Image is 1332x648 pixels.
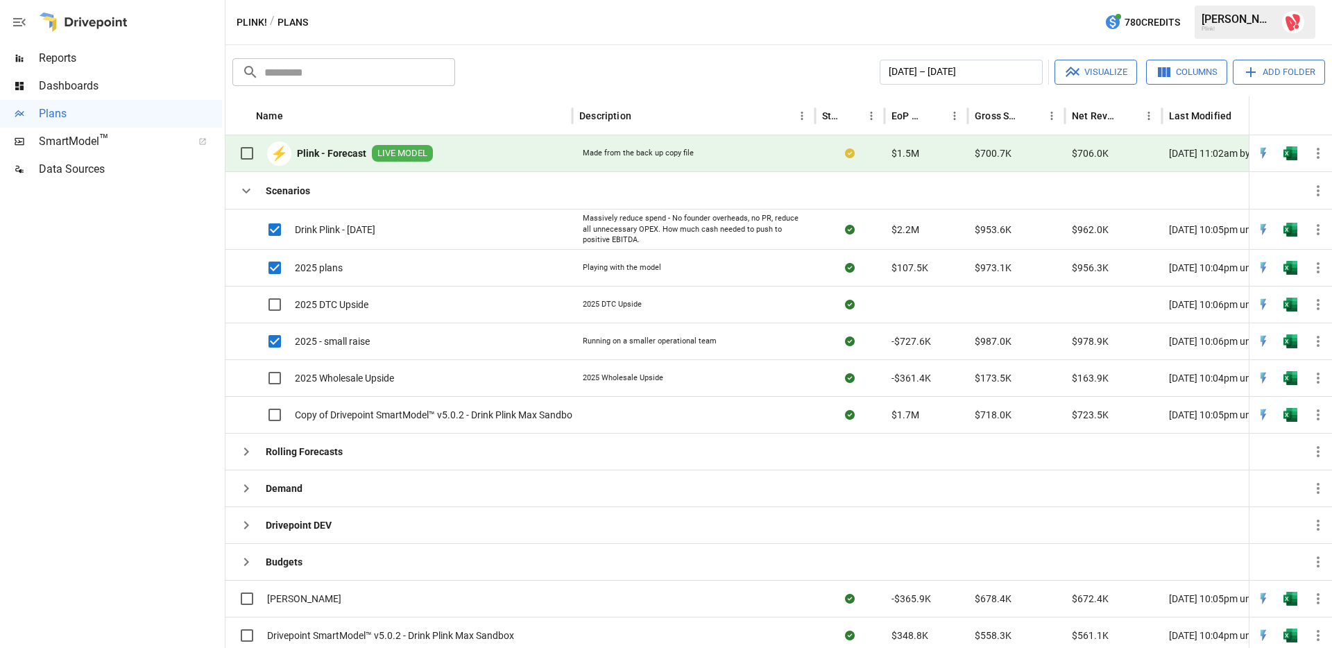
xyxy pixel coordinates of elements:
[1256,408,1270,422] div: Open in Quick Edit
[891,371,931,385] span: -$361.4K
[284,106,304,126] button: Sort
[1072,223,1109,237] span: $962.0K
[1146,60,1227,85] button: Columns
[297,146,366,160] b: Plink - Forecast
[256,110,283,121] div: Name
[99,131,109,148] span: ™
[266,555,302,569] b: Budgets
[39,105,222,122] span: Plans
[945,106,964,126] button: EoP Cash column menu
[266,518,332,532] b: Drivepoint DEV
[39,50,222,67] span: Reports
[975,371,1011,385] span: $173.5K
[845,146,855,160] div: Your plan has changes in Excel that are not reflected in the Drivepoint Data Warehouse, select "S...
[891,592,931,606] span: -$365.9K
[891,334,931,348] span: -$727.6K
[1283,592,1297,606] img: excel-icon.76473adf.svg
[1283,334,1297,348] div: Open in Excel
[1099,10,1186,35] button: 780Credits
[1256,223,1270,237] img: quick-edit-flash.b8aec18c.svg
[1072,408,1109,422] span: $723.5K
[1256,592,1270,606] div: Open in Quick Edit
[975,261,1011,275] span: $973.1K
[845,298,855,312] div: Sync complete
[891,408,919,422] span: $1.7M
[295,261,343,275] span: 2025 plans
[1283,592,1297,606] div: Open in Excel
[1169,110,1231,121] div: Last Modified
[1283,223,1297,237] img: excel-icon.76473adf.svg
[583,148,694,159] div: Made from the back up copy file
[1283,371,1297,385] div: Open in Excel
[583,262,661,273] div: Playing with the model
[39,133,183,150] span: SmartModel
[295,223,375,237] span: Drink Plink - [DATE]
[1256,629,1270,642] img: quick-edit-flash.b8aec18c.svg
[295,298,368,312] span: 2025 DTC Upside
[822,110,841,121] div: Status
[1256,298,1270,312] div: Open in Quick Edit
[1233,60,1325,85] button: Add Folder
[1120,106,1139,126] button: Sort
[39,161,222,178] span: Data Sources
[1283,408,1297,422] div: Open in Excel
[266,481,302,495] b: Demand
[975,592,1011,606] span: $678.4K
[633,106,652,126] button: Sort
[1202,26,1274,32] div: Plink!
[1256,146,1270,160] div: Open in Quick Edit
[1283,629,1297,642] img: excel-icon.76473adf.svg
[1256,408,1270,422] img: quick-edit-flash.b8aec18c.svg
[1125,14,1180,31] span: 780 Credits
[891,223,919,237] span: $2.2M
[1283,334,1297,348] img: excel-icon.76473adf.svg
[295,371,394,385] span: 2025 Wholesale Upside
[270,14,275,31] div: /
[845,592,855,606] div: Sync complete
[1256,592,1270,606] img: quick-edit-flash.b8aec18c.svg
[1072,592,1109,606] span: $672.4K
[1283,146,1297,160] div: Open in Excel
[891,629,928,642] span: $348.8K
[1256,261,1270,275] div: Open in Quick Edit
[842,106,862,126] button: Sort
[295,334,370,348] span: 2025 - small raise
[1256,298,1270,312] img: quick-edit-flash.b8aec18c.svg
[1282,11,1304,33] img: Max Luthy
[237,14,267,31] button: Plink!
[1283,408,1297,422] img: excel-icon.76473adf.svg
[1283,261,1297,275] img: excel-icon.76473adf.svg
[1283,298,1297,312] div: Open in Excel
[1072,371,1109,385] span: $163.9K
[975,110,1021,121] div: Gross Sales
[880,60,1043,85] button: [DATE] – [DATE]
[1283,371,1297,385] img: excel-icon.76473adf.svg
[295,408,642,422] span: Copy of Drivepoint SmartModel™ v5.0.2 - Drink Plink Max Sandbox Backup [DATE]
[1283,146,1297,160] img: excel-icon.76473adf.svg
[1256,334,1270,348] div: Open in Quick Edit
[975,334,1011,348] span: $987.0K
[1202,12,1274,26] div: [PERSON_NAME]
[862,106,881,126] button: Status column menu
[1256,371,1270,385] div: Open in Quick Edit
[579,110,631,121] div: Description
[267,142,291,166] div: ⚡
[975,629,1011,642] span: $558.3K
[583,373,663,384] div: 2025 Wholesale Upside
[267,592,341,606] span: [PERSON_NAME]
[845,629,855,642] div: Sync complete
[1072,334,1109,348] span: $978.9K
[1283,223,1297,237] div: Open in Excel
[1256,371,1270,385] img: quick-edit-flash.b8aec18c.svg
[792,106,812,126] button: Description column menu
[1256,223,1270,237] div: Open in Quick Edit
[1274,3,1313,42] button: Max Luthy
[975,408,1011,422] span: $718.0K
[845,371,855,385] div: Sync complete
[267,629,514,642] span: Drivepoint SmartModel™ v5.0.2 - Drink Plink Max Sandbox
[372,147,433,160] span: LIVE MODEL
[891,146,919,160] span: $1.5M
[975,146,1011,160] span: $700.7K
[1072,146,1109,160] span: $706.0K
[845,261,855,275] div: Sync complete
